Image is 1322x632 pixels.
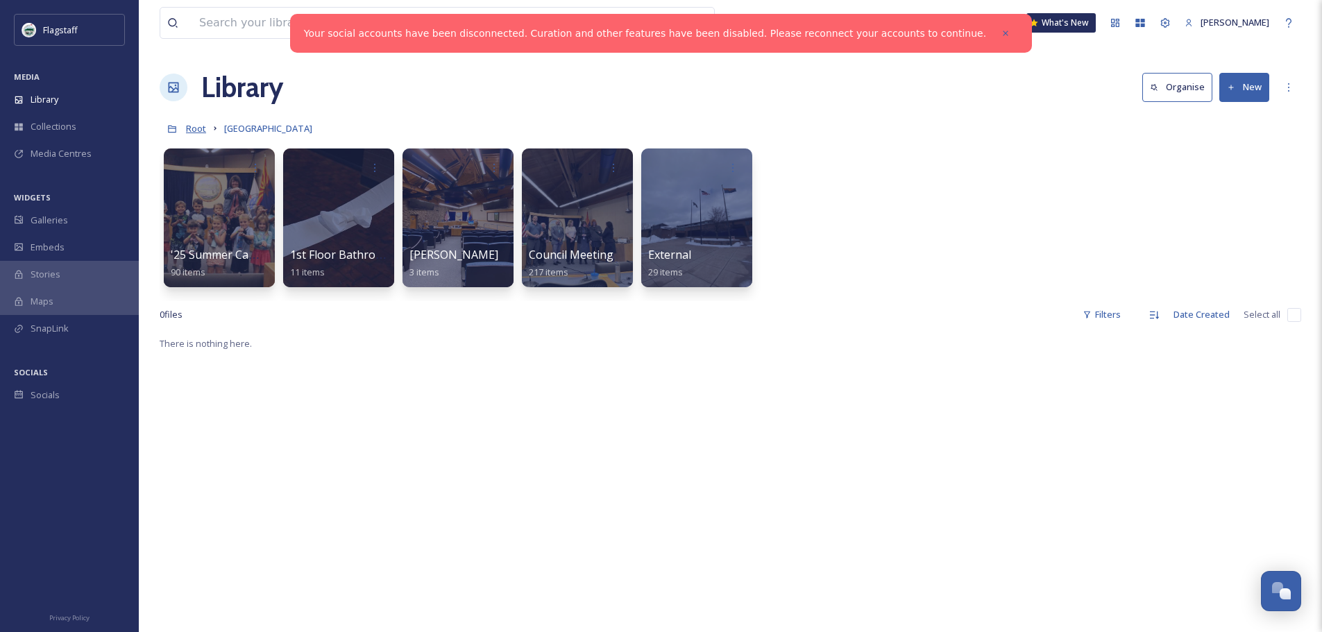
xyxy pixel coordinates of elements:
a: [GEOGRAPHIC_DATA] [224,120,312,137]
span: There is nothing here. [160,337,252,350]
a: Your social accounts have been disconnected. Curation and other features have been disabled. Plea... [304,26,986,41]
span: 90 items [171,266,205,278]
span: [GEOGRAPHIC_DATA] [224,122,312,135]
span: External [648,247,691,262]
span: Library [31,93,58,106]
a: Privacy Policy [49,608,90,625]
span: 11 items [290,266,325,278]
span: SnapLink [31,322,69,335]
span: '25 Summer Camp Field Trip [171,247,316,262]
span: SOCIALS [14,367,48,377]
span: 1st Floor Bathroom Remodel TP Cutting Ceremony [290,247,555,262]
span: 29 items [648,266,683,278]
div: Date Created [1167,301,1237,328]
span: Privacy Policy [49,613,90,622]
img: images%20%282%29.jpeg [22,23,36,37]
span: Maps [31,295,53,308]
div: Filters [1076,301,1128,328]
span: Flagstaff [43,24,78,36]
span: Root [186,122,206,135]
a: 1st Floor Bathroom Remodel TP Cutting Ceremony11 items [290,248,555,278]
a: What's New [1026,13,1096,33]
span: MEDIA [14,71,40,82]
span: Galleries [31,214,68,227]
a: Council Meeting217 items [529,248,613,278]
span: Stories [31,268,60,281]
span: 0 file s [160,308,183,321]
a: External29 items [648,248,691,278]
span: Select all [1244,308,1280,321]
span: [PERSON_NAME] [409,247,498,262]
a: [PERSON_NAME] [1178,9,1276,36]
span: 3 items [409,266,439,278]
span: [PERSON_NAME] [1201,16,1269,28]
span: Collections [31,120,76,133]
span: Media Centres [31,147,92,160]
span: Embeds [31,241,65,254]
a: Root [186,120,206,137]
a: View all files [626,9,707,36]
button: New [1219,73,1269,101]
a: [PERSON_NAME]3 items [409,248,498,278]
span: Council Meeting [529,247,613,262]
input: Search your library [192,8,576,38]
span: WIDGETS [14,192,51,203]
span: 217 items [529,266,568,278]
button: Organise [1142,73,1212,101]
span: Socials [31,388,60,402]
button: Open Chat [1261,571,1301,611]
a: Library [201,67,283,108]
a: '25 Summer Camp Field Trip90 items [171,248,316,278]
